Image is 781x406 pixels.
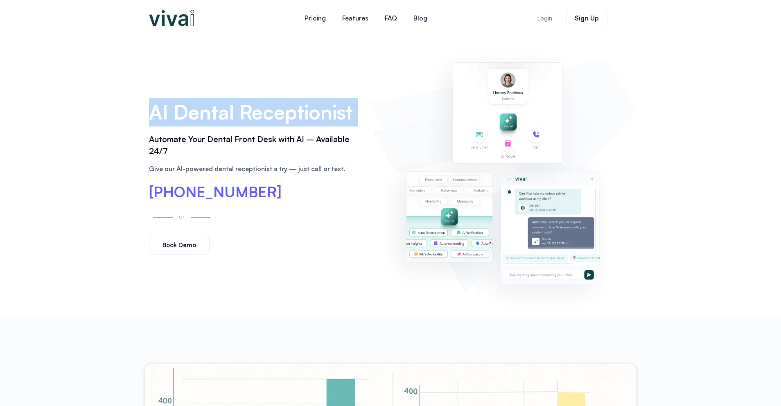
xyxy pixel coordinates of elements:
span: Book Demo [163,242,196,248]
p: Give our AI-powered dental receptionist a try — just call or text. [149,164,360,174]
span: Sign Up [575,15,599,21]
a: [PHONE_NUMBER] [149,185,282,199]
a: Book Demo [149,235,210,255]
h2: Automate Your Dental Front Desk with AI – Available 24/7 [149,133,360,157]
img: AI dental receptionist dashboard – virtual receptionist dental office [372,44,632,309]
a: Features [334,8,377,28]
a: Blog [405,8,436,28]
span: Login [537,15,552,21]
a: Sign Up [566,10,607,26]
h1: AI Dental Receptionist [149,98,360,126]
a: Login [527,10,562,26]
a: FAQ [377,8,405,28]
a: Pricing [296,8,334,28]
p: or [177,212,187,221]
nav: Menu [247,8,485,28]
